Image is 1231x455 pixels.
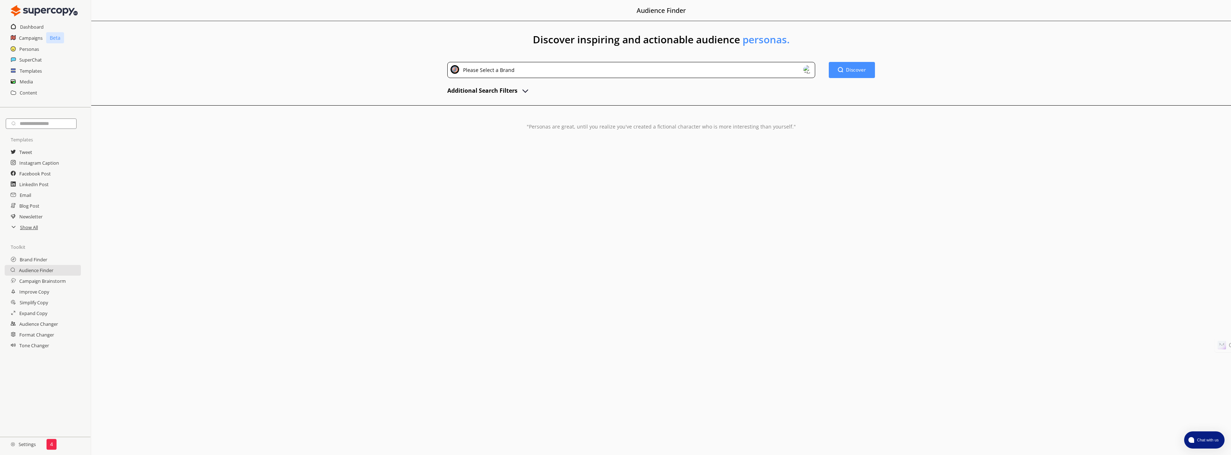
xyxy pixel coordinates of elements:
h1: Discover inspiring and actionable audience [91,21,1231,62]
p: Beta [46,32,64,43]
button: advanced-inputs [447,85,530,96]
div: Please Select a Brand [461,65,515,75]
a: Personas [19,44,39,54]
a: Audience Changer [19,319,58,329]
p: "Personas are great, until you realize you've created a fictional character who is more interesti... [527,124,796,130]
img: Close [11,4,78,18]
a: Expand Copy [19,308,47,319]
a: Campaign Brainstorm [19,276,66,286]
h2: Audience Finder [637,4,686,17]
button: Discover [829,62,875,78]
a: Improve Copy [19,286,49,297]
a: Templates [20,66,42,76]
img: Open [521,86,530,95]
img: Close [803,65,812,74]
a: Newsletter [19,211,43,222]
span: Chat with us [1194,437,1220,443]
h2: Additional Search Filters [447,85,517,96]
b: Discover [846,67,866,73]
img: Close [451,65,459,74]
a: Facebook Post [19,168,51,179]
a: Dashboard [20,21,44,32]
a: Campaigns [19,33,43,43]
a: Format Changer [19,329,54,340]
span: personas. [743,33,790,46]
a: Simplify Copy [20,297,48,308]
a: Content [20,87,37,98]
a: Audience Finder [19,265,53,276]
a: Tone Changer [19,340,49,351]
a: LinkedIn Post [19,179,49,190]
a: Show All [20,222,38,233]
a: Instagram Caption [19,158,59,168]
a: Email [20,190,31,200]
a: SuperChat [19,54,42,65]
a: Brand Finder [20,254,47,265]
button: atlas-launcher [1184,431,1225,449]
a: Tweet [19,147,32,158]
img: Close [11,442,15,446]
a: Blog Post [19,200,39,211]
p: 4 [50,441,53,447]
a: Media [20,76,33,87]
